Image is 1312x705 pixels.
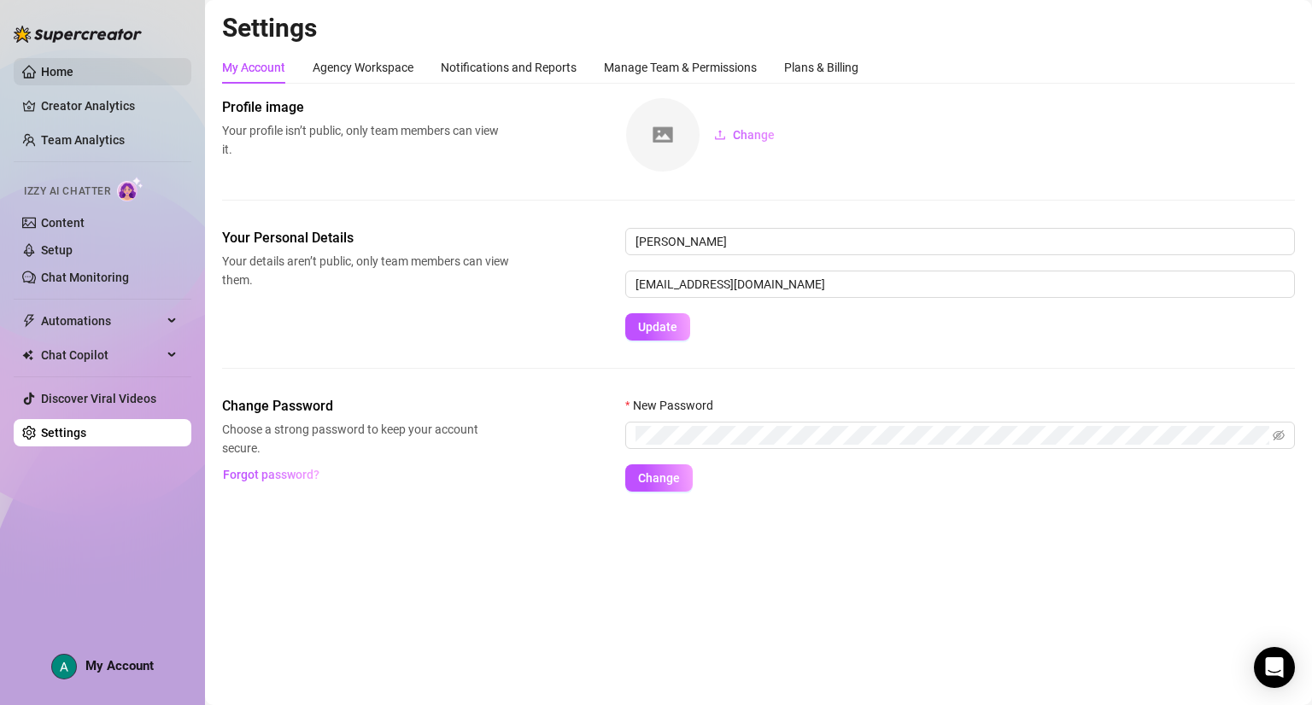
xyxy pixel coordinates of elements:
span: Choose a strong password to keep your account secure. [222,420,509,457]
input: New Password [635,426,1269,445]
button: Change [700,121,788,149]
div: Manage Team & Permissions [604,58,757,77]
a: Team Analytics [41,133,125,147]
span: My Account [85,658,154,673]
a: Content [41,216,85,230]
a: Settings [41,426,86,440]
a: Setup [41,243,73,257]
span: Your profile isn’t public, only team members can view it. [222,121,509,159]
h2: Settings [222,12,1295,44]
img: AI Chatter [117,177,143,201]
span: Chat Copilot [41,341,162,369]
button: Update [625,313,690,341]
a: Chat Monitoring [41,271,129,284]
span: Change Password [222,396,509,417]
img: square-placeholder.png [626,98,700,172]
span: Change [638,471,680,485]
span: Forgot password? [223,468,319,481]
div: Agency Workspace [313,58,413,77]
a: Discover Viral Videos [41,392,156,405]
div: Open Intercom Messenger [1254,647,1295,688]
a: Creator Analytics [41,92,178,119]
span: Izzy AI Chatter [24,184,110,200]
div: Plans & Billing [784,58,858,77]
button: Change [625,464,693,492]
span: Change [733,128,775,142]
input: Enter new email [625,271,1295,298]
a: Home [41,65,73,79]
img: logo-BBDzfeDw.svg [14,26,142,43]
span: Your details aren’t public, only team members can view them. [222,252,509,289]
span: thunderbolt [22,314,36,328]
img: AAcHTtfaATdZk07NktoDMoyU6W3_H6hDdAHY3bvxdcnqJowSgA=s96-c [52,655,76,679]
span: Update [638,320,677,334]
span: Profile image [222,97,509,118]
label: New Password [625,396,724,415]
span: upload [714,129,726,141]
input: Enter name [625,228,1295,255]
span: Automations [41,307,162,335]
span: eye-invisible [1273,429,1285,441]
span: Your Personal Details [222,228,509,248]
div: Notifications and Reports [441,58,577,77]
button: Forgot password? [222,461,319,488]
div: My Account [222,58,285,77]
img: Chat Copilot [22,349,33,361]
